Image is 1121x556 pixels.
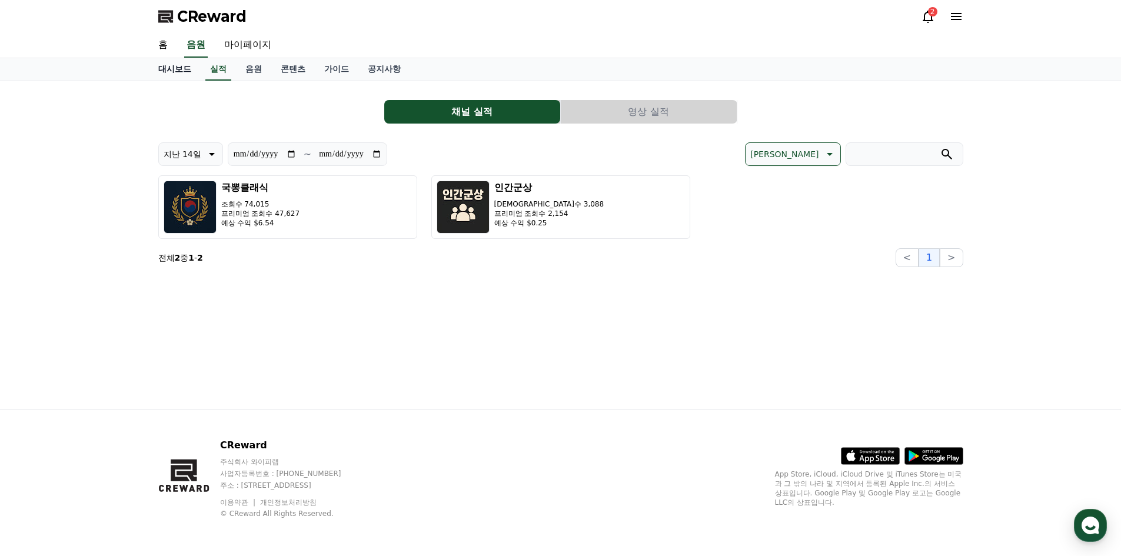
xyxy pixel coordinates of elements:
[164,146,201,162] p: 지난 14일
[158,175,417,239] button: 국뽕클래식 조회수 74,015 프리미엄 조회수 47,627 예상 수익 $6.54
[494,199,604,209] p: [DEMOGRAPHIC_DATA]수 3,088
[775,470,963,507] p: App Store, iCloud, iCloud Drive 및 iTunes Store는 미국과 그 밖의 나라 및 지역에서 등록된 Apple Inc.의 서비스 상표입니다. Goo...
[221,199,300,209] p: 조회수 74,015
[158,252,203,264] p: 전체 중 -
[384,100,561,124] a: 채널 실적
[220,438,364,452] p: CReward
[236,58,271,81] a: 음원
[940,248,963,267] button: >
[177,7,247,26] span: CReward
[221,181,300,195] h3: 국뽕클래식
[220,481,364,490] p: 주소 : [STREET_ADDRESS]
[158,7,247,26] a: CReward
[271,58,315,81] a: 콘텐츠
[919,248,940,267] button: 1
[494,181,604,195] h3: 인간군상
[221,209,300,218] p: 프리미엄 조회수 47,627
[108,391,122,401] span: 대화
[896,248,919,267] button: <
[921,9,935,24] a: 2
[494,218,604,228] p: 예상 수익 $0.25
[78,373,152,402] a: 대화
[260,498,317,507] a: 개인정보처리방침
[437,181,490,234] img: 인간군상
[431,175,690,239] button: 인간군상 [DEMOGRAPHIC_DATA]수 3,088 프리미엄 조회수 2,154 예상 수익 $0.25
[182,391,196,400] span: 설정
[37,391,44,400] span: 홈
[175,253,181,262] strong: 2
[928,7,937,16] div: 2
[220,498,257,507] a: 이용약관
[164,181,217,234] img: 국뽕클래식
[184,33,208,58] a: 음원
[304,147,311,161] p: ~
[494,209,604,218] p: 프리미엄 조회수 2,154
[220,469,364,478] p: 사업자등록번호 : [PHONE_NUMBER]
[158,142,223,166] button: 지난 14일
[152,373,226,402] a: 설정
[358,58,410,81] a: 공지사항
[221,218,300,228] p: 예상 수익 $6.54
[220,457,364,467] p: 주식회사 와이피랩
[315,58,358,81] a: 가이드
[149,33,177,58] a: 홈
[188,253,194,262] strong: 1
[4,373,78,402] a: 홈
[220,509,364,518] p: © CReward All Rights Reserved.
[197,253,203,262] strong: 2
[561,100,737,124] button: 영상 실적
[745,142,840,166] button: [PERSON_NAME]
[215,33,281,58] a: 마이페이지
[205,58,231,81] a: 실적
[750,146,819,162] p: [PERSON_NAME]
[384,100,560,124] button: 채널 실적
[149,58,201,81] a: 대시보드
